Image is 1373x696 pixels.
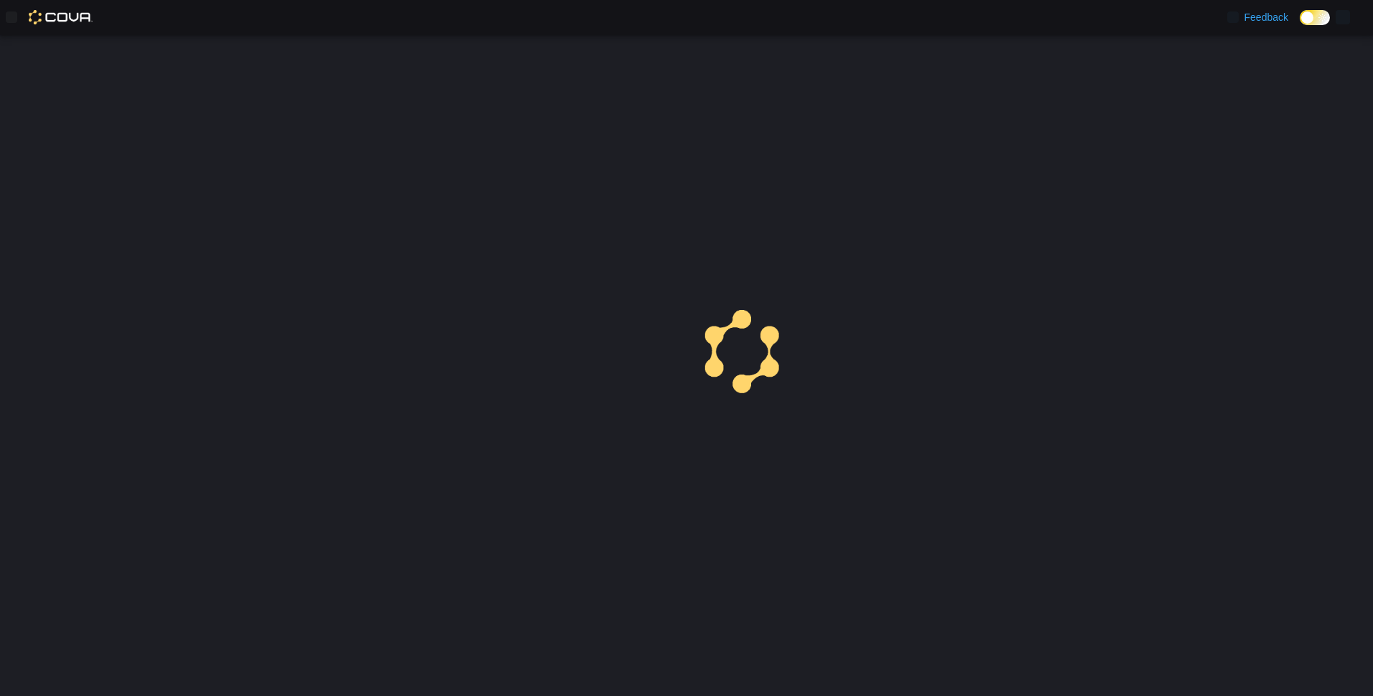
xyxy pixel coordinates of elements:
a: Feedback [1221,3,1294,32]
span: Dark Mode [1300,25,1300,26]
img: cova-loader [686,299,794,407]
input: Dark Mode [1300,10,1330,25]
span: Feedback [1244,10,1288,24]
img: Cova [29,10,93,24]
